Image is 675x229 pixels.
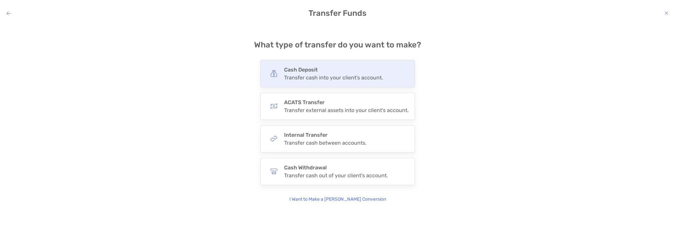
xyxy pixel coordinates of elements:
[270,70,278,77] img: button icon
[270,135,278,142] img: button icon
[284,140,367,146] div: Transfer cash between accounts.
[254,40,421,49] h4: What type of transfer do you want to make?
[289,196,386,203] p: I Want to Make a [PERSON_NAME] Conversion
[284,99,409,105] h4: ACATS Transfer
[284,67,383,73] h4: Cash Deposit
[284,74,383,81] div: Transfer cash into your client's account.
[270,102,278,110] img: button icon
[284,172,388,179] div: Transfer cash out of your client's account.
[284,164,388,171] h4: Cash Withdrawal
[270,168,278,175] img: button icon
[284,107,409,113] div: Transfer external assets into your client's account.
[284,132,367,138] h4: Internal Transfer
